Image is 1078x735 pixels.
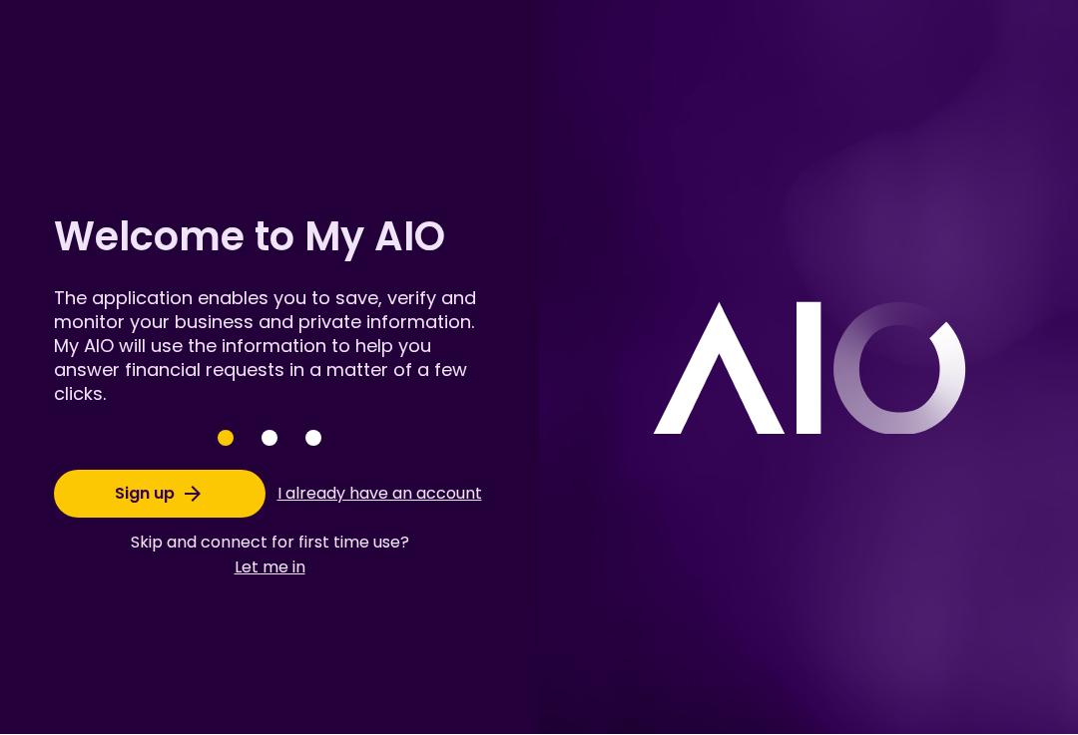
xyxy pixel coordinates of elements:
[131,555,409,580] button: Let me in
[262,431,277,447] button: Save
[131,531,409,555] span: Skip and connect for first time use?
[652,300,966,435] img: logo white
[305,431,321,447] button: Save
[273,476,485,514] button: I already have an account
[218,431,234,447] button: Save
[54,209,485,265] h1: Welcome to My AIO
[54,471,266,519] button: Sign up
[54,287,485,407] div: The application enables you to save, verify and monitor your business and private information. My...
